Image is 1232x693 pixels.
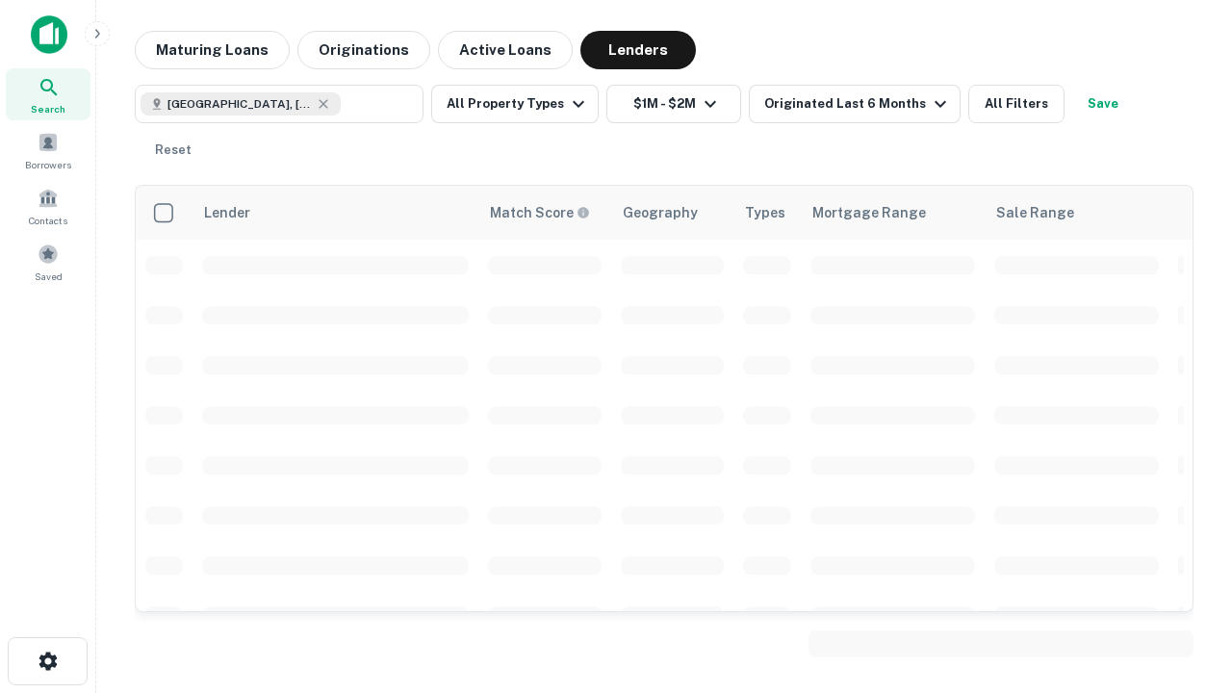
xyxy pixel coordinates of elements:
[6,68,90,120] a: Search
[764,92,952,115] div: Originated Last 6 Months
[745,201,785,224] div: Types
[35,269,63,284] span: Saved
[431,85,599,123] button: All Property Types
[749,85,961,123] button: Originated Last 6 Months
[812,201,926,224] div: Mortgage Range
[31,15,67,54] img: capitalize-icon.png
[6,180,90,232] a: Contacts
[490,202,586,223] h6: Match Score
[6,236,90,288] a: Saved
[733,186,801,240] th: Types
[135,31,290,69] button: Maturing Loans
[25,157,71,172] span: Borrowers
[297,31,430,69] button: Originations
[490,202,590,223] div: Capitalize uses an advanced AI algorithm to match your search with the best lender. The match sco...
[192,186,478,240] th: Lender
[204,201,250,224] div: Lender
[29,213,67,228] span: Contacts
[142,131,204,169] button: Reset
[985,186,1168,240] th: Sale Range
[611,186,733,240] th: Geography
[167,95,312,113] span: [GEOGRAPHIC_DATA], [GEOGRAPHIC_DATA], [GEOGRAPHIC_DATA]
[478,186,611,240] th: Capitalize uses an advanced AI algorithm to match your search with the best lender. The match sco...
[1136,539,1232,631] iframe: Chat Widget
[6,124,90,176] a: Borrowers
[996,201,1074,224] div: Sale Range
[623,201,698,224] div: Geography
[580,31,696,69] button: Lenders
[801,186,985,240] th: Mortgage Range
[606,85,741,123] button: $1M - $2M
[1072,85,1134,123] button: Save your search to get updates of matches that match your search criteria.
[968,85,1065,123] button: All Filters
[438,31,573,69] button: Active Loans
[31,101,65,116] span: Search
